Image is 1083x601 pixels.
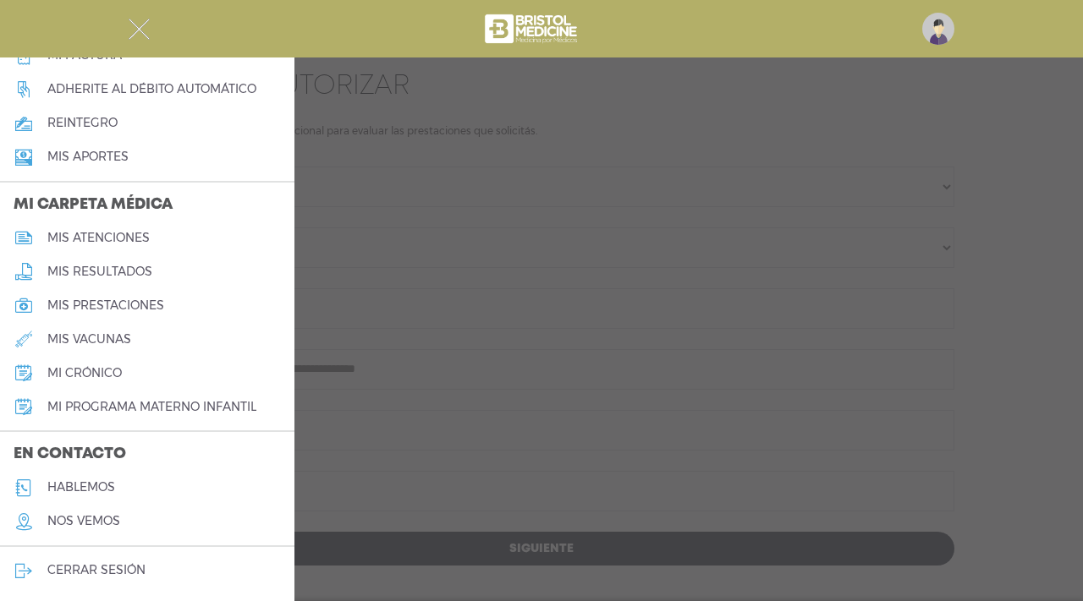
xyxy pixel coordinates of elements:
h5: hablemos [47,480,115,494]
h5: mis prestaciones [47,298,164,313]
img: bristol-medicine-blanco.png [482,8,583,49]
h5: mis atenciones [47,231,150,245]
h5: mis resultados [47,265,152,279]
h5: Mi factura [47,48,122,63]
h5: mi programa materno infantil [47,400,256,414]
h5: reintegro [47,116,118,130]
img: Cober_menu-close-white.svg [129,19,150,40]
img: profile-placeholder.svg [922,13,954,45]
h5: mis vacunas [47,332,131,347]
h5: mi crónico [47,366,122,380]
h5: cerrar sesión [47,563,146,577]
h5: nos vemos [47,514,120,528]
h5: Adherite al débito automático [47,82,256,96]
h5: Mis aportes [47,150,129,164]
